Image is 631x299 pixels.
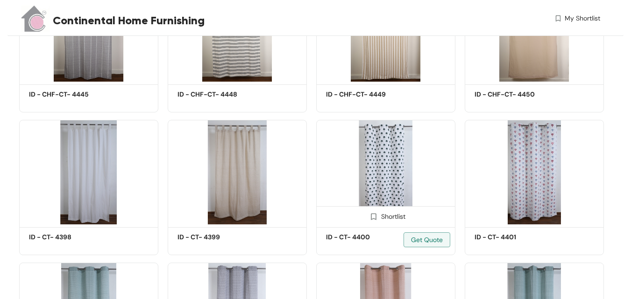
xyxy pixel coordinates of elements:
img: e421b1ed-1c2b-401f-841d-c6eac84c16c2 [168,120,307,225]
h5: ID - CT- 4401 [475,232,554,242]
img: 35deb9fd-534d-4db0-925e-d89b09f8fe1f [465,120,604,225]
h5: ID - CHF-CT- 4445 [29,90,108,99]
img: Buyer Portal [19,4,50,34]
span: Continental Home Furnishing [53,12,205,29]
h5: ID - CHF-CT- 4449 [326,90,405,99]
h5: ID - CT- 4398 [29,232,108,242]
h5: ID - CHF-CT- 4448 [177,90,257,99]
h5: ID - CT- 4399 [177,232,257,242]
img: 6867b5fb-5681-4d90-9801-8c80e1501da9 [19,120,158,225]
h5: ID - CT- 4400 [326,232,405,242]
button: Get Quote [404,232,450,247]
h5: ID - CHF-CT- 4450 [475,90,554,99]
img: ce7ec954-ccc4-4393-9387-3b250ddc7b9e [316,120,455,225]
span: Get Quote [411,235,443,245]
img: wishlist [554,14,562,23]
img: Shortlist [369,212,378,221]
span: My Shortlist [565,14,600,23]
div: Shortlist [366,211,405,220]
